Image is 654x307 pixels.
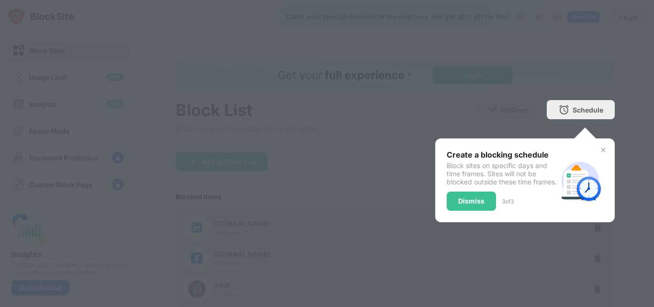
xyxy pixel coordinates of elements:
div: Dismiss [458,197,485,205]
div: Create a blocking schedule [447,150,557,159]
img: schedule.svg [557,158,603,204]
div: Schedule [573,106,603,114]
img: x-button.svg [599,146,607,154]
div: Block sites on specific days and time frames. Sites will not be blocked outside these time frames. [447,161,557,186]
div: 3 of 3 [502,198,514,205]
